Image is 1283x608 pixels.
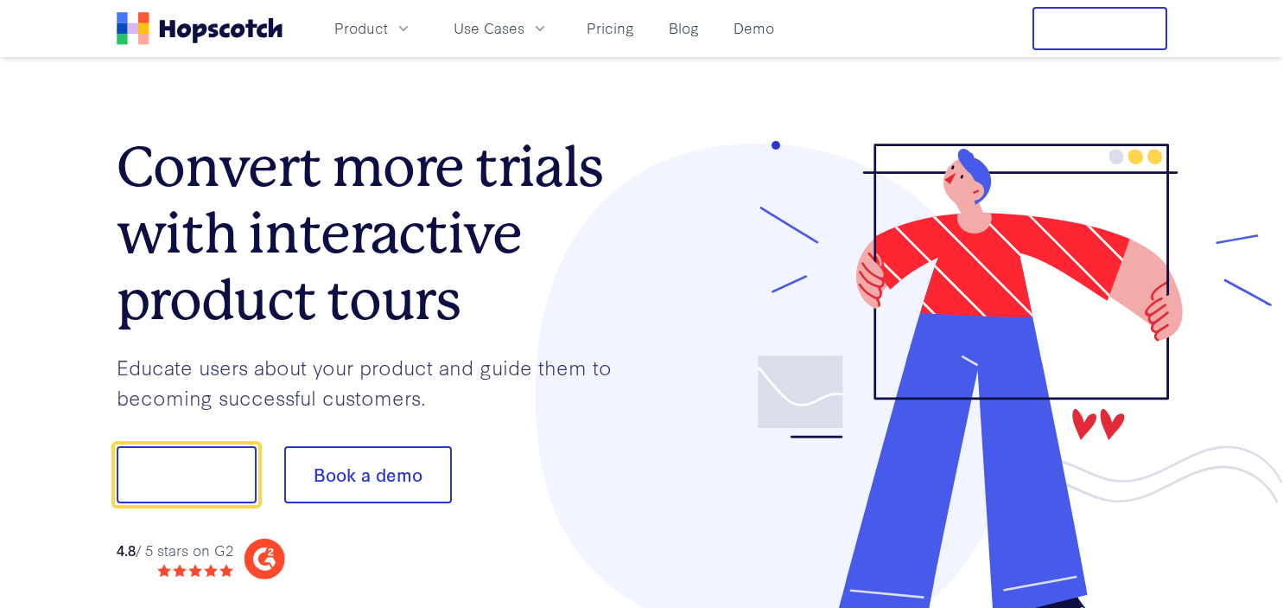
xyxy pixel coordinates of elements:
span: Product [334,17,388,39]
a: Blog [662,14,706,42]
h1: Convert more trials with interactive product tours [117,134,642,333]
a: Demo [727,14,781,42]
span: Use Cases [454,17,524,39]
a: Pricing [580,14,641,42]
button: Show me! [117,446,257,503]
a: Home [117,12,283,45]
strong: 4.8 [117,540,136,560]
p: Educate users about your product and guide them to becoming successful customers. [117,352,642,412]
button: Product [324,14,422,42]
button: Book a demo [284,446,452,503]
div: / 5 stars on G2 [117,540,233,561]
button: Free Trial [1032,7,1167,50]
button: Use Cases [443,14,559,42]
